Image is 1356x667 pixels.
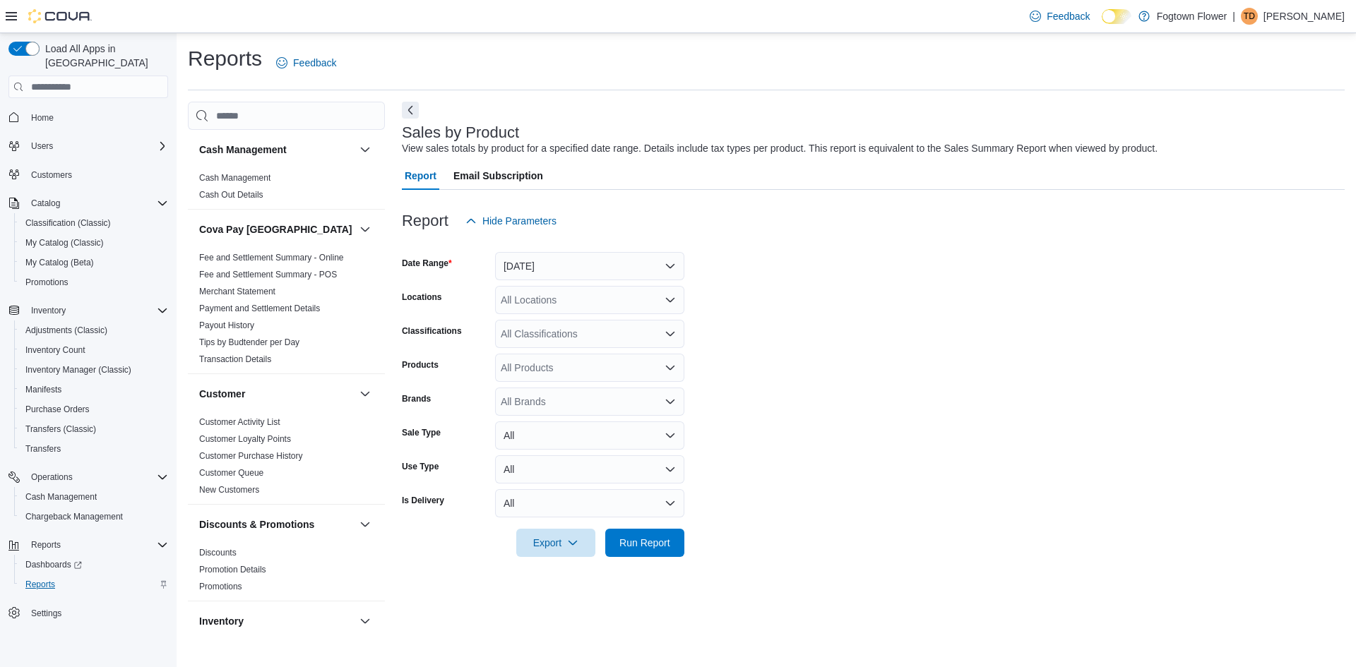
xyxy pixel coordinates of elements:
[25,167,78,184] a: Customers
[20,361,137,378] a: Inventory Manager (Classic)
[25,469,168,486] span: Operations
[20,401,95,418] a: Purchase Orders
[25,325,107,336] span: Adjustments (Classic)
[14,380,174,399] button: Manifests
[199,451,303,461] a: Customer Purchase History
[199,468,263,478] a: Customer Queue
[199,564,266,575] span: Promotion Details
[20,361,168,378] span: Inventory Manager (Classic)
[1232,8,1235,25] p: |
[8,101,168,660] nav: Complex example
[20,215,117,232] a: Classification (Classic)
[525,529,587,557] span: Export
[14,507,174,527] button: Chargeback Management
[199,143,354,157] button: Cash Management
[495,489,684,517] button: All
[25,257,94,268] span: My Catalog (Beta)
[1244,8,1255,25] span: TD
[25,302,168,319] span: Inventory
[1047,9,1090,23] span: Feedback
[14,233,174,253] button: My Catalog (Classic)
[3,107,174,127] button: Home
[188,414,385,504] div: Customer
[3,535,174,555] button: Reports
[20,556,88,573] a: Dashboards
[25,138,168,155] span: Users
[357,385,374,402] button: Customer
[199,222,354,236] button: Cova Pay [GEOGRAPHIC_DATA]
[25,579,55,590] span: Reports
[20,488,102,505] a: Cash Management
[14,487,174,507] button: Cash Management
[25,404,90,415] span: Purchase Orders
[20,488,168,505] span: Cash Management
[25,138,59,155] button: Users
[402,359,439,371] label: Products
[20,440,66,457] a: Transfers
[199,190,263,200] a: Cash Out Details
[31,140,53,152] span: Users
[665,396,676,407] button: Open list of options
[25,469,78,486] button: Operations
[20,322,113,339] a: Adjustments (Classic)
[199,614,354,628] button: Inventory
[199,417,280,427] a: Customer Activity List
[20,440,168,457] span: Transfers
[199,387,354,401] button: Customer
[405,162,436,190] span: Report
[20,274,168,291] span: Promotions
[25,559,82,570] span: Dashboards
[14,439,174,459] button: Transfers
[14,272,174,292] button: Promotions
[619,536,670,550] span: Run Report
[357,221,374,238] button: Cova Pay [GEOGRAPHIC_DATA]
[199,172,270,184] span: Cash Management
[1157,8,1227,25] p: Fogtown Flower
[20,576,168,593] span: Reports
[25,491,97,503] span: Cash Management
[199,517,314,531] h3: Discounts & Promotions
[25,277,69,288] span: Promotions
[25,605,67,622] a: Settings
[25,364,131,375] span: Inventory Manager (Classic)
[199,467,263,479] span: Customer Queue
[20,254,100,271] a: My Catalog (Beta)
[199,143,287,157] h3: Cash Management
[40,42,168,70] span: Load All Apps in [GEOGRAPHIC_DATA]
[25,536,66,553] button: Reports
[199,173,270,183] a: Cash Management
[199,270,337,280] a: Fee and Settlement Summary - POS
[20,381,67,398] a: Manifests
[20,322,168,339] span: Adjustments (Classic)
[3,136,174,156] button: Users
[3,467,174,487] button: Operations
[199,337,299,347] a: Tips by Budtender per Day
[402,461,439,472] label: Use Type
[25,536,168,553] span: Reports
[3,603,174,623] button: Settings
[199,614,244,628] h3: Inventory
[25,237,104,248] span: My Catalog (Classic)
[25,344,85,356] span: Inventory Count
[14,399,174,419] button: Purchase Orders
[1102,9,1131,24] input: Dark Mode
[3,193,174,213] button: Catalog
[14,320,174,340] button: Adjustments (Classic)
[605,529,684,557] button: Run Report
[3,301,174,320] button: Inventory
[199,303,320,314] span: Payment and Settlement Details
[402,427,441,438] label: Sale Type
[25,604,168,622] span: Settings
[31,169,72,181] span: Customers
[20,556,168,573] span: Dashboards
[199,287,275,296] a: Merchant Statement
[14,253,174,272] button: My Catalog (Beta)
[357,613,374,630] button: Inventory
[1241,8,1258,25] div: Tristan Denobrega
[199,286,275,297] span: Merchant Statement
[199,304,320,313] a: Payment and Settlement Details
[199,387,245,401] h3: Customer
[402,325,462,337] label: Classifications
[665,328,676,339] button: Open list of options
[3,164,174,185] button: Customers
